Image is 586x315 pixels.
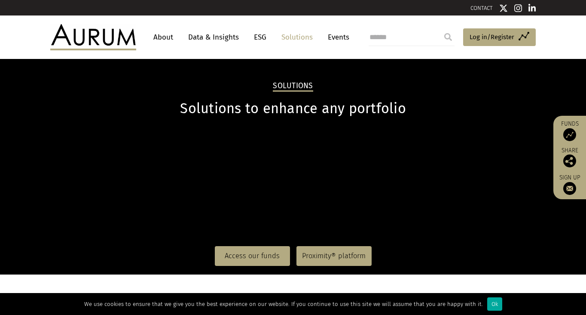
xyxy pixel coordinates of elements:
a: Data & Insights [184,29,243,45]
div: Ok [487,297,502,311]
img: Linkedin icon [528,4,536,12]
input: Submit [439,28,457,46]
h1: Solutions to enhance any portfolio [50,100,536,117]
a: Proximity® platform [296,246,372,266]
img: Aurum [50,24,136,50]
a: Access our funds [215,246,290,266]
img: Share this post [563,154,576,167]
a: Events [324,29,349,45]
span: Log in/Register [470,32,514,42]
img: Instagram icon [514,4,522,12]
img: Access Funds [563,128,576,141]
a: Log in/Register [463,28,536,46]
img: Twitter icon [499,4,508,12]
img: Sign up to our newsletter [563,182,576,195]
a: ESG [250,29,271,45]
a: Funds [558,120,582,141]
a: About [149,29,177,45]
div: Share [558,148,582,167]
a: Solutions [277,29,317,45]
a: CONTACT [470,5,493,11]
h2: Solutions [273,81,313,92]
a: Sign up [558,174,582,195]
